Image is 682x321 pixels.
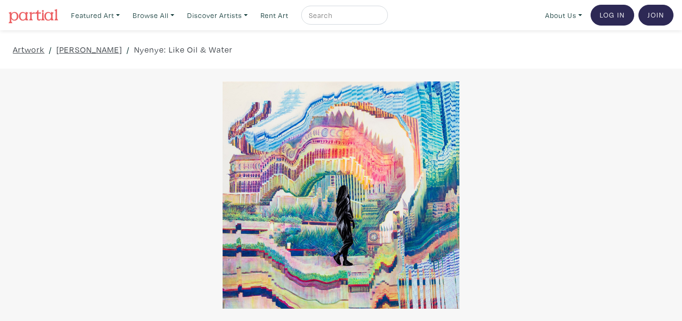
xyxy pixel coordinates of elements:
[541,6,586,25] a: About Us
[13,43,45,56] a: Artwork
[183,6,252,25] a: Discover Artists
[126,43,130,56] span: /
[591,5,634,26] a: Log In
[308,9,379,21] input: Search
[256,6,293,25] a: Rent Art
[638,5,673,26] a: Join
[56,43,122,56] a: [PERSON_NAME]
[128,6,179,25] a: Browse All
[49,43,52,56] span: /
[67,6,124,25] a: Featured Art
[134,43,233,56] a: Nyenye: Like Oil & Water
